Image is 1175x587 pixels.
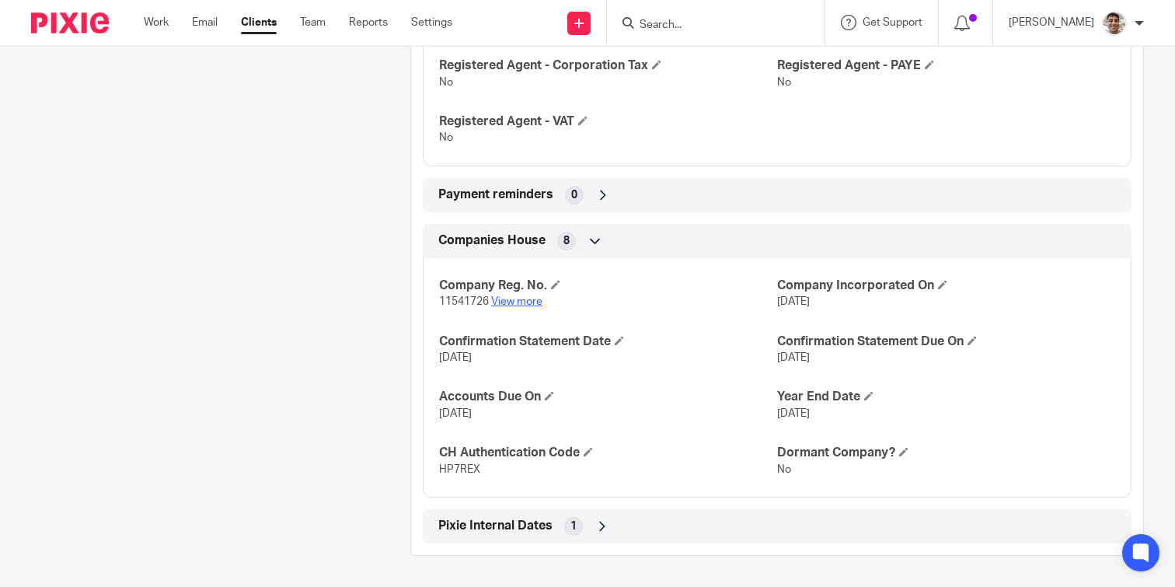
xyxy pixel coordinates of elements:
[439,132,453,143] span: No
[777,77,791,88] span: No
[439,114,777,130] h4: Registered Agent - VAT
[491,296,542,307] a: View more
[563,233,570,249] span: 8
[439,445,777,461] h4: CH Authentication Code
[777,296,810,307] span: [DATE]
[777,445,1115,461] h4: Dormant Company?
[777,464,791,475] span: No
[439,278,777,294] h4: Company Reg. No.
[439,352,472,363] span: [DATE]
[438,232,546,249] span: Companies House
[241,15,277,30] a: Clients
[439,464,480,475] span: HP7REX
[349,15,388,30] a: Reports
[439,58,777,74] h4: Registered Agent - Corporation Tax
[777,389,1115,405] h4: Year End Date
[863,17,922,28] span: Get Support
[777,278,1115,294] h4: Company Incorporated On
[439,296,489,307] span: 11541726
[411,15,452,30] a: Settings
[571,187,577,203] span: 0
[439,408,472,419] span: [DATE]
[31,12,109,33] img: Pixie
[570,519,577,534] span: 1
[192,15,218,30] a: Email
[144,15,169,30] a: Work
[439,389,777,405] h4: Accounts Due On
[439,334,777,350] h4: Confirmation Statement Date
[439,77,453,88] span: No
[300,15,326,30] a: Team
[438,187,553,203] span: Payment reminders
[777,334,1115,350] h4: Confirmation Statement Due On
[777,408,810,419] span: [DATE]
[438,518,553,534] span: Pixie Internal Dates
[638,19,778,33] input: Search
[1009,15,1094,30] p: [PERSON_NAME]
[1102,11,1127,36] img: PXL_20240409_141816916.jpg
[777,352,810,363] span: [DATE]
[777,58,1115,74] h4: Registered Agent - PAYE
